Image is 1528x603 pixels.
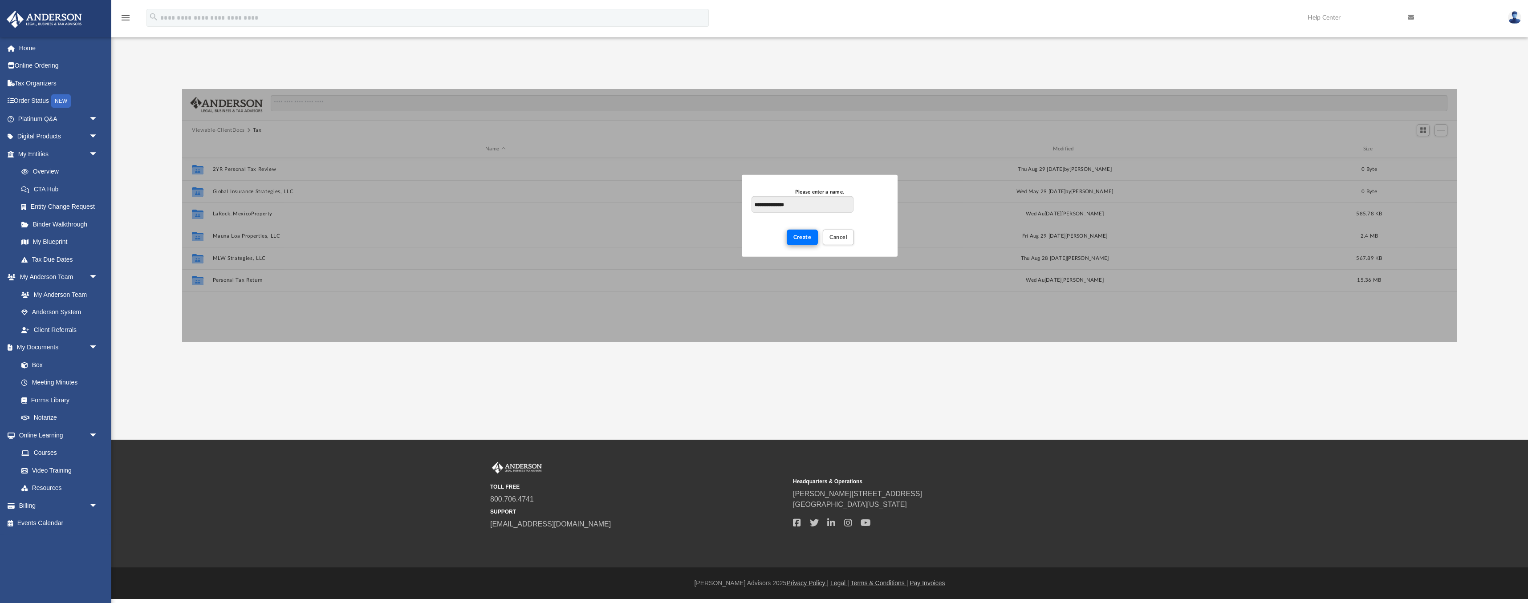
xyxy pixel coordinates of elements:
a: Forms Library [12,391,102,409]
a: [GEOGRAPHIC_DATA][US_STATE] [793,501,907,508]
span: Create [793,234,812,239]
span: arrow_drop_down [89,110,107,128]
a: menu [120,17,131,23]
a: Notarize [12,409,107,427]
input: Please enter a name. [752,196,853,213]
a: Client Referrals [12,321,107,339]
a: Video Training [12,461,102,479]
a: CTA Hub [12,180,111,198]
a: [PERSON_NAME][STREET_ADDRESS] [793,490,922,498]
a: Tax Due Dates [12,251,111,268]
a: Anderson System [12,304,107,321]
a: My Documentsarrow_drop_down [6,339,107,356]
small: TOLL FREE [490,483,787,491]
i: menu [120,12,131,23]
div: New Folder [742,174,898,256]
span: arrow_drop_down [89,128,107,146]
a: Home [6,39,111,57]
a: My Anderson Teamarrow_drop_down [6,268,107,286]
a: Binder Walkthrough [12,215,111,233]
a: Order StatusNEW [6,92,111,110]
div: NEW [51,94,71,108]
a: Digital Productsarrow_drop_down [6,128,111,146]
div: [PERSON_NAME] Advisors 2025 [111,579,1528,588]
a: 800.706.4741 [490,495,534,503]
a: Overview [12,163,111,181]
a: Events Calendar [6,514,111,532]
a: Legal | [830,579,849,587]
button: Create [787,229,818,245]
i: search [149,12,158,22]
a: Online Learningarrow_drop_down [6,426,107,444]
a: My Anderson Team [12,286,102,304]
a: My Entitiesarrow_drop_down [6,145,111,163]
span: arrow_drop_down [89,426,107,445]
img: Anderson Advisors Platinum Portal [490,462,544,473]
a: Courses [12,444,107,462]
a: Billingarrow_drop_down [6,497,111,514]
button: Cancel [823,229,854,245]
img: Anderson Advisors Platinum Portal [4,11,85,28]
a: Terms & Conditions | [850,579,908,587]
span: Cancel [829,234,847,239]
img: User Pic [1508,11,1521,24]
a: Tax Organizers [6,74,111,92]
a: Resources [12,479,107,497]
span: arrow_drop_down [89,268,107,287]
div: Please enter a name. [752,188,888,196]
a: Privacy Policy | [786,579,829,587]
span: arrow_drop_down [89,497,107,515]
a: My Blueprint [12,233,107,251]
small: SUPPORT [490,508,787,516]
a: Platinum Q&Aarrow_drop_down [6,110,111,128]
small: Headquarters & Operations [793,478,1089,486]
span: arrow_drop_down [89,145,107,163]
a: Meeting Minutes [12,374,107,392]
a: Online Ordering [6,57,111,75]
a: Box [12,356,102,374]
a: Pay Invoices [910,579,945,587]
a: [EMAIL_ADDRESS][DOMAIN_NAME] [490,520,611,528]
a: Entity Change Request [12,198,111,216]
span: arrow_drop_down [89,339,107,357]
